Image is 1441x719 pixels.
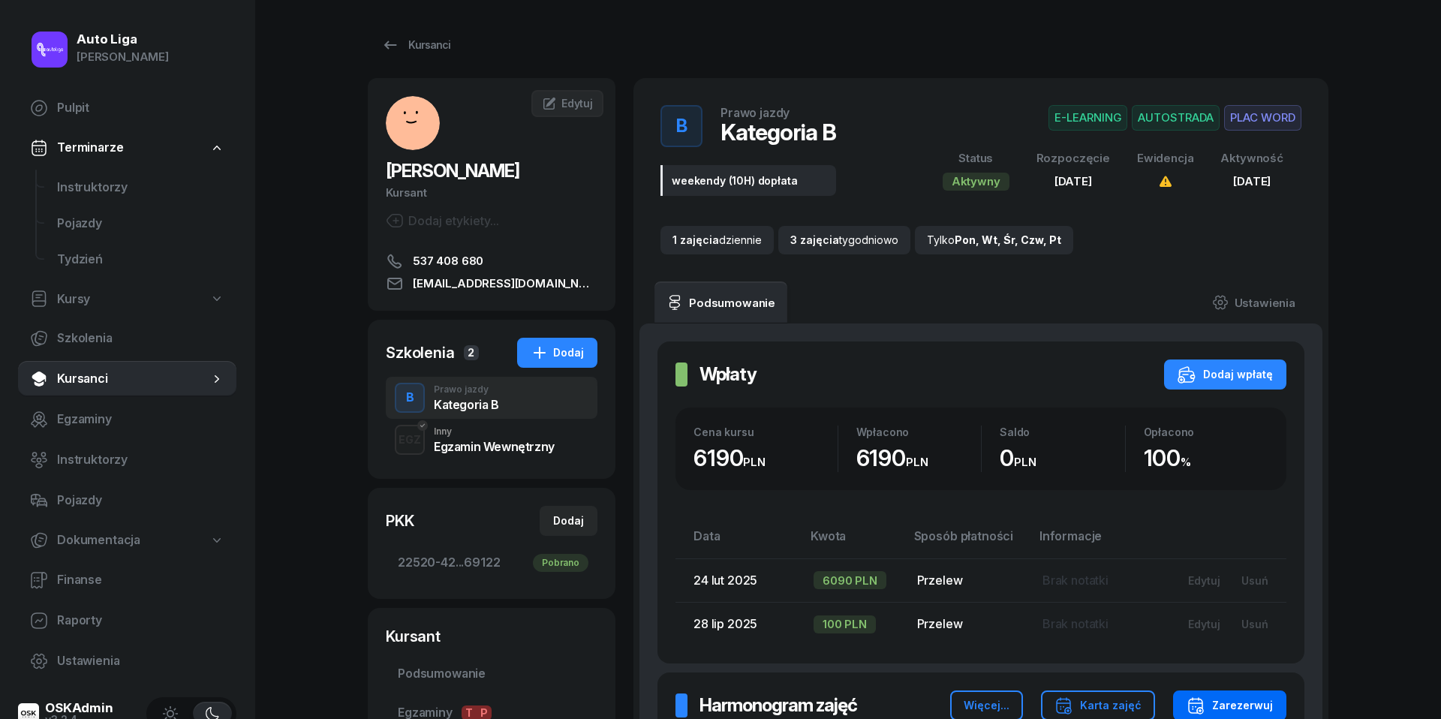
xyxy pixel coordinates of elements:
div: Przelew [917,615,1018,634]
a: Pulpit [18,90,236,126]
div: Kursanci [381,36,450,54]
span: [EMAIL_ADDRESS][DOMAIN_NAME] [413,275,597,293]
div: Rozpoczęcie [1036,149,1110,168]
button: Usuń [1231,612,1279,636]
div: Aktywny [943,173,1009,191]
a: Pojazdy [45,206,236,242]
div: B [400,385,420,411]
button: Edytuj [1178,568,1231,593]
div: Wpłacono [856,426,982,438]
th: Informacje [1030,526,1166,558]
div: Pobrano [533,554,588,572]
span: 2 [464,345,479,360]
div: 6090 PLN [814,571,886,589]
div: Dodaj [553,512,584,530]
a: Edytuj [531,90,603,117]
span: PLAC WORD [1224,105,1301,131]
div: 100 [1144,444,1269,472]
div: Cena kursu [693,426,838,438]
div: Więcej... [964,696,1009,714]
div: B [670,111,693,141]
a: [EMAIL_ADDRESS][DOMAIN_NAME] [386,275,597,293]
a: Kursanci [18,361,236,397]
div: Auto Liga [77,33,169,46]
th: Data [675,526,802,558]
button: Usuń [1231,568,1279,593]
span: Pojazdy [57,491,224,510]
span: Instruktorzy [57,178,224,197]
span: Raporty [57,611,224,630]
span: Pulpit [57,98,224,118]
div: Edytuj [1188,574,1220,587]
a: Raporty [18,603,236,639]
span: [PERSON_NAME] [386,160,519,182]
a: Pojazdy [18,483,236,519]
a: Dokumentacja [18,523,236,558]
div: Prawo jazdy [434,385,499,394]
button: Dodaj etykiety... [386,212,499,230]
button: BPrawo jazdyKategoria B [386,377,597,419]
span: Ustawienia [57,651,224,671]
a: Terminarze [18,131,236,165]
span: Edytuj [561,97,593,110]
div: Dodaj [531,344,584,362]
div: Opłacono [1144,426,1269,438]
button: B [660,105,702,147]
span: Instruktorzy [57,450,224,470]
a: Kursanci [368,30,464,60]
div: PKK [386,510,414,531]
span: [DATE] [1054,174,1092,188]
h2: Harmonogram zajęć [699,693,857,717]
span: Terminarze [57,138,123,158]
div: Karta zajęć [1054,696,1142,714]
h2: Wpłaty [699,363,757,387]
div: Aktywność [1220,149,1283,168]
div: Edytuj [1188,618,1220,630]
div: Usuń [1241,574,1268,587]
div: [PERSON_NAME] [77,47,169,67]
a: Tydzień [45,242,236,278]
span: Pojazdy [57,214,224,233]
span: Kursy [57,290,90,309]
button: Dodaj [540,506,597,536]
small: PLN [1014,455,1036,469]
div: Kursant [386,183,597,203]
span: Kursanci [57,369,209,389]
div: Kursant [386,626,597,647]
div: Szkolenia [386,342,455,363]
div: weekendy (10H) dopłata [660,165,836,196]
div: 6190 [693,444,838,472]
div: OSKAdmin [45,702,113,714]
a: Szkolenia [18,320,236,356]
span: AUTOSTRADA [1132,105,1220,131]
a: Finanse [18,562,236,598]
button: Edytuj [1178,612,1231,636]
div: EGZ [393,430,427,449]
span: E-LEARNING [1048,105,1127,131]
span: Finanse [57,570,224,590]
div: 100 PLN [814,615,876,633]
div: Kategoria B [720,119,836,146]
span: Brak notatki [1042,616,1109,631]
div: 0 [1000,444,1125,472]
a: Ustawienia [18,643,236,679]
th: Sposób płatności [905,526,1030,558]
div: Status [943,149,1009,168]
a: Kursy [18,282,236,317]
div: Przelew [917,571,1018,591]
button: EGZInnyEgzamin Wewnętrzny [386,419,597,461]
div: Dodaj wpłatę [1178,366,1273,384]
a: Instruktorzy [18,442,236,478]
span: 537 408 680 [413,252,483,270]
div: Prawo jazdy [720,107,790,119]
div: Zarezerwuj [1187,696,1273,714]
div: Egzamin Wewnętrzny [434,441,555,453]
th: Kwota [802,526,905,558]
div: Inny [434,427,555,436]
small: PLN [906,455,928,469]
a: Podsumowanie [386,656,597,692]
span: Szkolenia [57,329,224,348]
span: Podsumowanie [398,664,585,684]
span: Egzaminy [57,410,224,429]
